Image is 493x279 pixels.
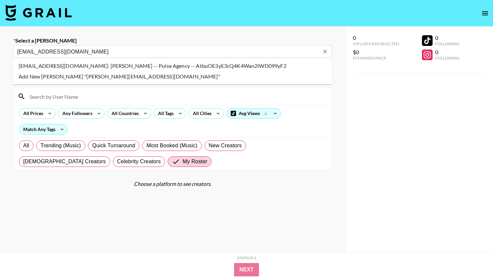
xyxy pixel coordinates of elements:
div: Any Followers [58,108,94,118]
li: [EMAIL_ADDRESS][DOMAIN_NAME]: [PERSON_NAME] -- Pulse Agency -- AtbuOE3yE3cQ4K4Wan2IWD099yF2 [13,61,332,71]
div: All Cities [189,108,213,118]
button: open drawer [478,7,492,20]
span: Most Booked (Music) [146,142,197,150]
button: Clear [320,47,330,56]
label: Select a [PERSON_NAME] [13,37,332,44]
div: $0 [353,49,399,56]
div: Match Any Tags [19,124,67,134]
input: Search by User Name [26,91,328,102]
button: Next [234,263,259,276]
span: All [23,142,29,150]
div: 0 [353,35,399,41]
span: My Roster [183,158,207,166]
li: Add New [PERSON_NAME] "[PERSON_NAME][EMAIL_ADDRESS][DOMAIN_NAME]" [13,71,332,82]
div: 0 [435,35,459,41]
span: Quick Turnaround [92,142,135,150]
div: Step 1 of 2 [237,255,256,260]
span: [DEMOGRAPHIC_DATA] Creators [23,158,106,166]
div: 0 [435,49,459,56]
div: Followers [435,41,459,46]
div: All Tags [154,108,175,118]
img: Grail Talent [5,5,72,21]
div: Followers [435,56,459,61]
span: Celebrity Creators [117,158,161,166]
div: Choose a platform to see creators. [13,181,332,187]
span: Trending (Music) [41,142,81,150]
div: Influencers Selected [353,41,399,46]
div: Estimated Price [353,56,399,61]
div: All Prices [19,108,44,118]
div: All Countries [108,108,140,118]
div: Avg Views [227,108,281,118]
span: New Creators [209,142,242,150]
